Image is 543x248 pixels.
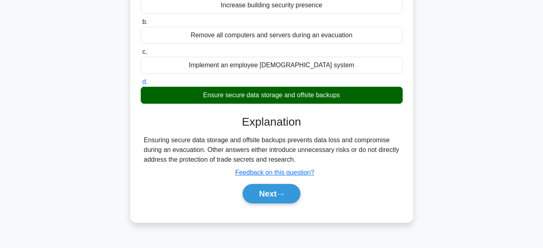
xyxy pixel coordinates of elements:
div: Ensuring secure data storage and offsite backups prevents data loss and compromise during an evac... [144,135,399,165]
h3: Explanation [146,115,398,129]
div: Remove all computers and servers during an evacuation [141,27,403,44]
span: b. [142,18,148,25]
button: Next [243,184,300,203]
span: c. [142,48,147,55]
div: Ensure secure data storage and offsite backups [141,87,403,104]
span: d. [142,78,148,85]
div: Implement an employee [DEMOGRAPHIC_DATA] system [141,57,403,74]
a: Feedback on this question? [235,169,315,176]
